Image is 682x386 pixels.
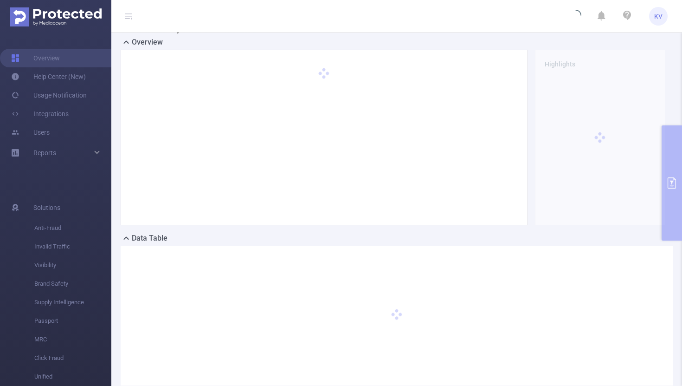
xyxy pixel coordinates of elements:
span: Brand Safety [34,275,111,293]
span: Visibility [34,256,111,275]
span: Reports [33,149,56,157]
img: Protected Media [10,7,102,26]
h2: Overview [132,37,163,48]
a: Overview [11,49,60,67]
span: Anti-Fraud [34,219,111,237]
h2: Data Table [132,233,167,244]
a: Users [11,123,50,142]
span: KV [654,7,663,26]
span: MRC [34,330,111,349]
a: Usage Notification [11,86,87,105]
span: Click Fraud [34,349,111,367]
a: Integrations [11,105,69,123]
span: Solutions [33,198,60,217]
a: Reports [33,144,56,162]
i: icon: loading [570,10,581,23]
span: Passport [34,312,111,330]
span: Supply Intelligence [34,293,111,312]
span: Unified [34,367,111,386]
a: Help Center (New) [11,67,86,86]
span: Invalid Traffic [34,237,111,256]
